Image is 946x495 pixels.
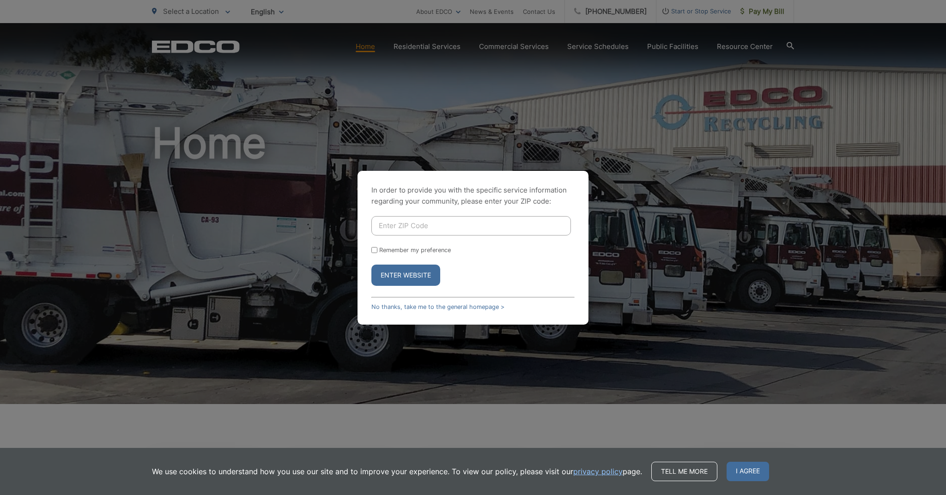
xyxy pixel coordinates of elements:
[152,466,642,477] p: We use cookies to understand how you use our site and to improve your experience. To view our pol...
[371,303,504,310] a: No thanks, take me to the general homepage >
[371,216,571,235] input: Enter ZIP Code
[371,265,440,286] button: Enter Website
[371,185,575,207] p: In order to provide you with the specific service information regarding your community, please en...
[727,462,769,481] span: I agree
[573,466,623,477] a: privacy policy
[651,462,717,481] a: Tell me more
[379,247,451,254] label: Remember my preference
